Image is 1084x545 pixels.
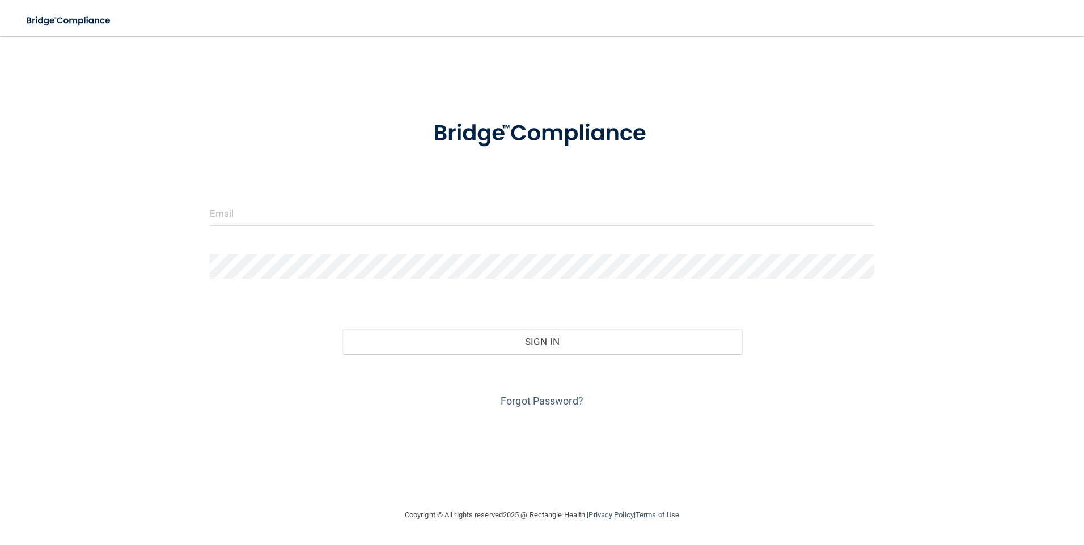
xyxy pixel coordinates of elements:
a: Terms of Use [636,510,679,519]
input: Email [210,201,875,226]
img: bridge_compliance_login_screen.278c3ca4.svg [410,104,674,163]
button: Sign In [342,329,742,354]
img: bridge_compliance_login_screen.278c3ca4.svg [17,9,121,32]
a: Forgot Password? [501,395,583,407]
div: Copyright © All rights reserved 2025 @ Rectangle Health | | [335,497,749,533]
a: Privacy Policy [588,510,633,519]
